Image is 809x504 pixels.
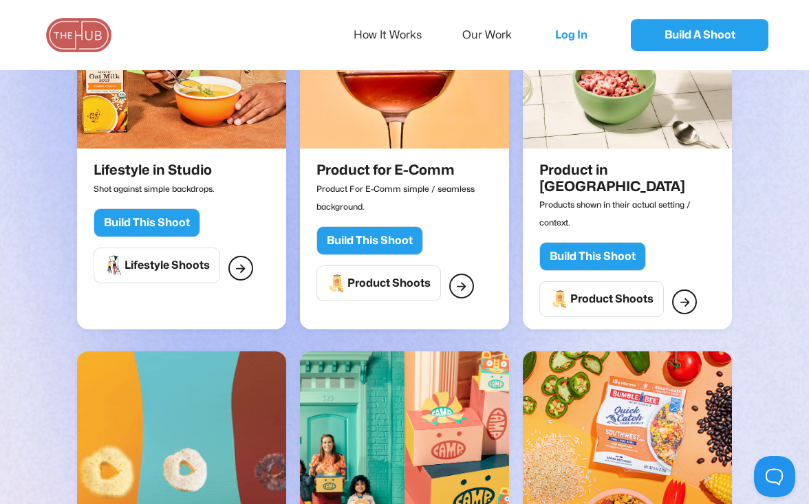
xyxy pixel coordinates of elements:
[347,276,431,290] div: Product Shoots
[104,255,125,276] img: Lifestyle Shoots
[327,234,413,248] div: Build This Shoot
[631,19,768,51] a: Build A Shoot
[228,256,253,281] a: 
[550,289,570,309] img: Product Shoots
[570,292,654,306] div: Product Shoots
[316,179,499,216] p: Product For E-Comm simple / seamless background.
[327,273,347,294] img: Product Shoots
[104,216,190,230] div: Build This Shoot
[672,289,697,314] a: 
[94,205,200,237] a: Build This Shoot
[354,21,440,50] a: How It Works
[541,12,610,58] a: Log In
[456,277,466,295] div: 
[680,293,690,311] div: 
[462,21,530,50] a: Our Work
[539,195,722,232] p: Products shown in their actual setting / context.
[235,259,246,277] div: 
[316,223,423,255] a: Build This Shoot
[94,162,212,178] h2: Lifestyle in Studio
[754,456,795,497] iframe: Toggle Customer Support
[316,162,493,178] h2: Product for E-Comm
[539,239,646,271] a: Build This Shoot
[94,179,218,198] p: Shot against simple backdrops.
[125,259,210,272] div: Lifestyle Shoots
[539,162,715,195] h2: Product in [GEOGRAPHIC_DATA]
[550,250,636,263] div: Build This Shoot
[449,274,474,298] a: 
